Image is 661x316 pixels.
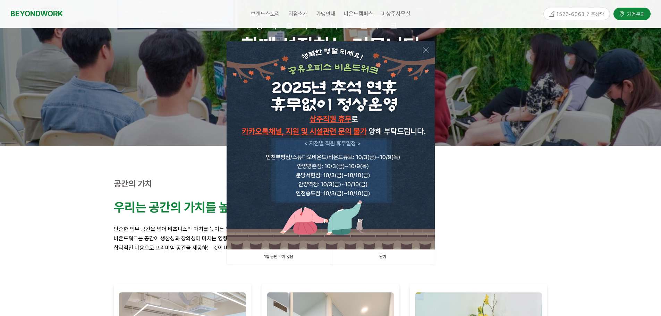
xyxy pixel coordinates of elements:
[227,41,435,249] img: fee4503f82b0d.png
[247,5,284,23] a: 브랜드스토리
[114,179,152,189] strong: 공간의 가치
[331,250,435,264] a: 닫기
[312,5,340,23] a: 가맹안내
[288,10,308,17] span: 지점소개
[227,250,331,264] a: 1일 동안 보지 않음
[381,10,410,17] span: 비상주사무실
[114,224,548,234] p: 단순한 업무 공간을 넘어 비즈니스의 가치를 높이는 영감의 공간을 만듭니다.
[344,10,373,17] span: 비욘드캠퍼스
[251,10,280,17] span: 브랜드스토리
[377,5,415,23] a: 비상주사무실
[10,7,63,20] a: BEYONDWORK
[284,5,312,23] a: 지점소개
[613,8,651,20] a: 가맹문의
[114,200,265,215] strong: 우리는 공간의 가치를 높입니다.
[625,10,645,17] span: 가맹문의
[340,5,377,23] a: 비욘드캠퍼스
[114,234,548,243] p: 비욘드워크는 공간이 생산성과 창의성에 미치는 영향을 잘 알고 있습니다.
[316,10,336,17] span: 가맹안내
[114,243,548,253] p: 합리적인 비용으로 프리미엄 공간을 제공하는 것이 비욘드워크의 철학입니다.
